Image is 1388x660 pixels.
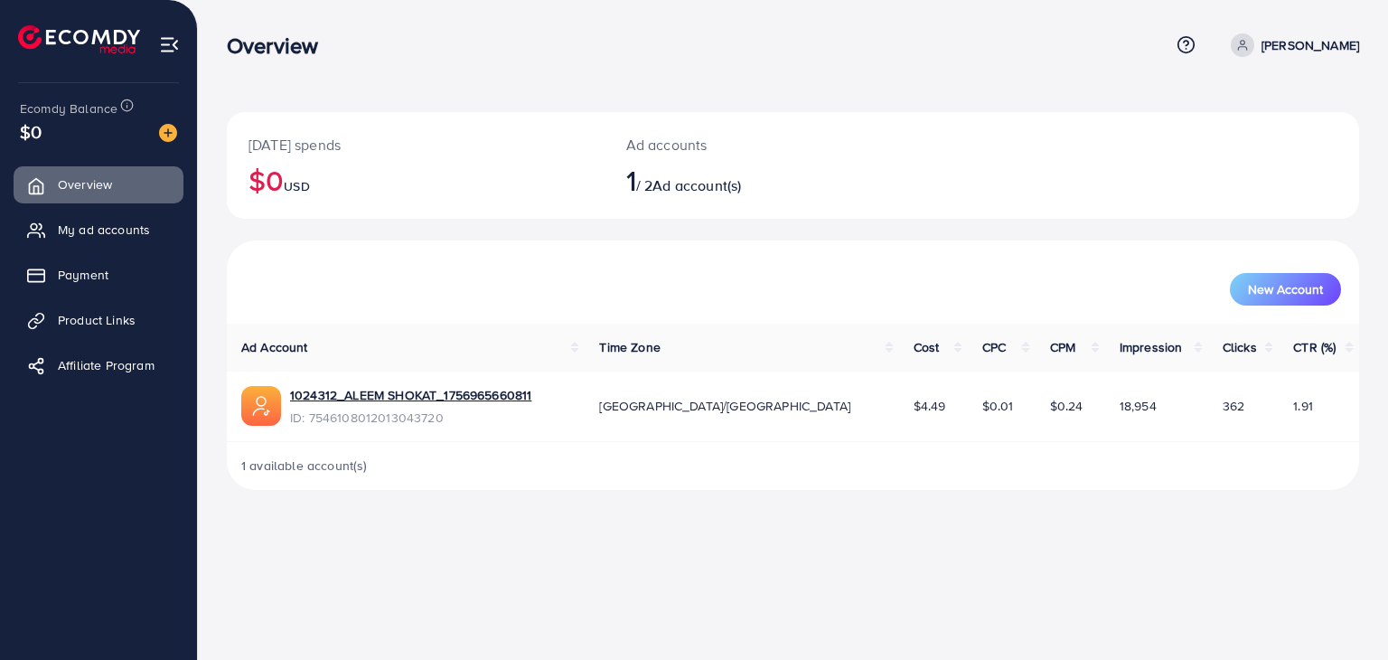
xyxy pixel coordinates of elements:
[1120,338,1183,356] span: Impression
[159,124,177,142] img: image
[241,457,368,475] span: 1 available account(s)
[14,257,183,293] a: Payment
[1261,34,1359,56] p: [PERSON_NAME]
[1223,338,1257,356] span: Clicks
[599,338,660,356] span: Time Zone
[1120,397,1157,415] span: 18,954
[249,134,583,156] p: [DATE] spends
[14,212,183,248] a: My ad accounts
[58,221,150,239] span: My ad accounts
[1050,397,1083,415] span: $0.24
[1223,397,1244,415] span: 362
[290,386,531,404] a: 1024312_ALEEM SHOKAT_1756965660811
[626,163,866,197] h2: / 2
[241,386,281,426] img: ic-ads-acc.e4c84228.svg
[1224,33,1359,57] a: [PERSON_NAME]
[58,311,136,329] span: Product Links
[249,163,583,197] h2: $0
[1293,397,1313,415] span: 1.91
[58,175,112,193] span: Overview
[58,356,155,374] span: Affiliate Program
[626,159,636,201] span: 1
[599,397,850,415] span: [GEOGRAPHIC_DATA]/[GEOGRAPHIC_DATA]
[914,397,946,415] span: $4.49
[20,99,117,118] span: Ecomdy Balance
[18,25,140,53] img: logo
[58,266,108,284] span: Payment
[290,409,531,427] span: ID: 7546108012013043720
[626,134,866,156] p: Ad accounts
[982,338,1006,356] span: CPC
[982,397,1014,415] span: $0.01
[14,302,183,338] a: Product Links
[14,166,183,203] a: Overview
[1293,338,1336,356] span: CTR (%)
[1230,273,1341,306] button: New Account
[1248,283,1323,296] span: New Account
[652,175,741,195] span: Ad account(s)
[1050,338,1075,356] span: CPM
[159,34,180,55] img: menu
[14,347,183,383] a: Affiliate Program
[241,338,308,356] span: Ad Account
[227,33,333,59] h3: Overview
[914,338,940,356] span: Cost
[20,118,42,145] span: $0
[284,177,309,195] span: USD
